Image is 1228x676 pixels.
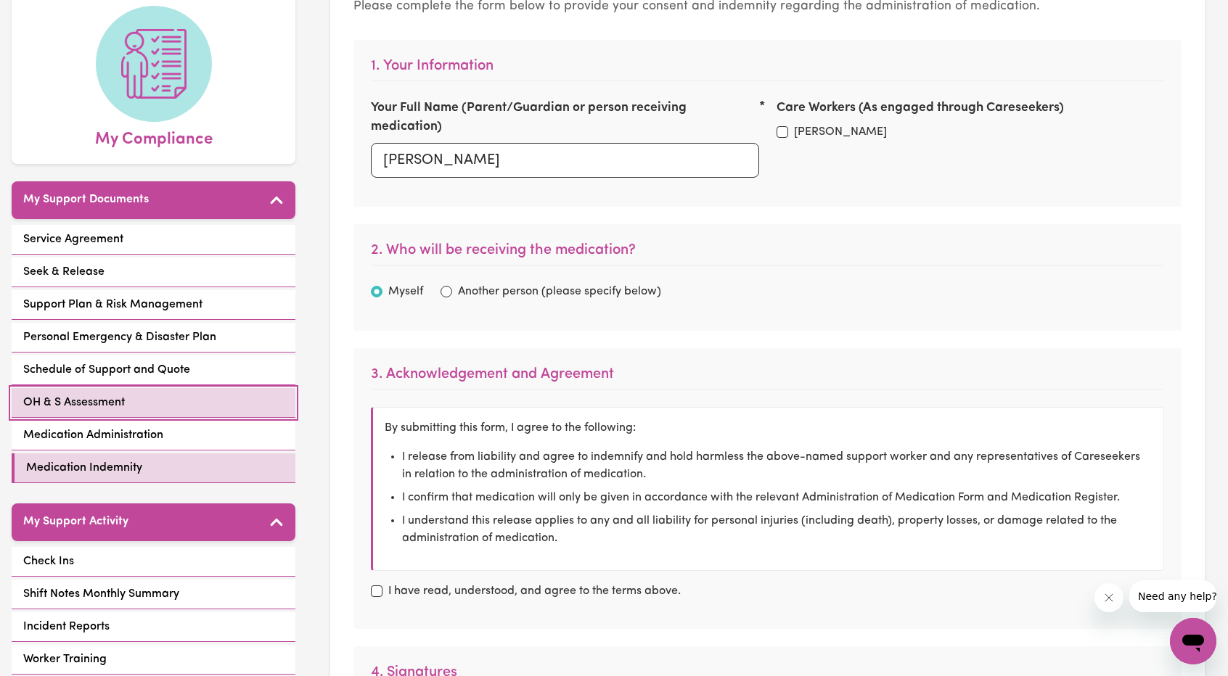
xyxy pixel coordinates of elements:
[371,57,1164,81] h3: 1. Your Information
[9,10,88,22] span: Need any help?
[12,257,295,287] a: Seek & Release
[23,618,110,635] span: Incident Reports
[23,553,74,570] span: Check Ins
[388,582,681,600] label: I have read, understood, and agree to the terms above.
[23,585,179,603] span: Shift Notes Monthly Summary
[402,448,1152,483] li: I release from liability and agree to indemnify and hold harmless the above-named support worker ...
[458,283,661,300] label: Another person (please specify below)
[371,99,759,137] label: Your Full Name (Parent/Guardian or person receiving medication)
[23,651,107,668] span: Worker Training
[12,453,295,483] a: Medication Indemnity
[12,388,295,418] a: OH & S Assessment
[23,263,105,281] span: Seek & Release
[26,459,142,477] span: Medication Indemnity
[12,181,295,219] button: My Support Documents
[12,612,295,642] a: Incident Reports
[23,515,128,529] h5: My Support Activity
[402,512,1152,547] li: I understand this release applies to any and all liability for personal injuries (including death...
[1170,618,1216,664] iframe: Button to launch messaging window
[371,366,1164,389] h3: 3. Acknowledgement and Agreement
[402,489,1152,506] li: I confirm that medication will only be given in accordance with the relevant Administration of Me...
[1094,583,1123,612] iframe: Close message
[12,225,295,255] a: Service Agreement
[23,231,123,248] span: Service Agreement
[23,6,284,152] a: My Compliance
[23,296,202,313] span: Support Plan & Risk Management
[12,503,295,541] button: My Support Activity
[12,421,295,450] a: Medication Administration
[777,99,1064,118] label: Care Workers (As engaged through Careseekers)
[12,323,295,353] a: Personal Emergency & Disaster Plan
[12,645,295,675] a: Worker Training
[23,329,216,346] span: Personal Emergency & Disaster Plan
[12,355,295,385] a: Schedule of Support and Quote
[371,242,1164,265] h3: 2. Who will be receiving the medication?
[23,394,125,411] span: OH & S Assessment
[23,361,190,379] span: Schedule of Support and Quote
[23,193,149,207] h5: My Support Documents
[385,419,1152,437] p: By submitting this form, I agree to the following:
[95,122,213,152] span: My Compliance
[1129,580,1216,612] iframe: Message from company
[12,290,295,320] a: Support Plan & Risk Management
[388,283,423,300] label: Myself
[12,580,295,609] a: Shift Notes Monthly Summary
[23,426,163,444] span: Medication Administration
[794,123,887,141] label: [PERSON_NAME]
[12,547,295,577] a: Check Ins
